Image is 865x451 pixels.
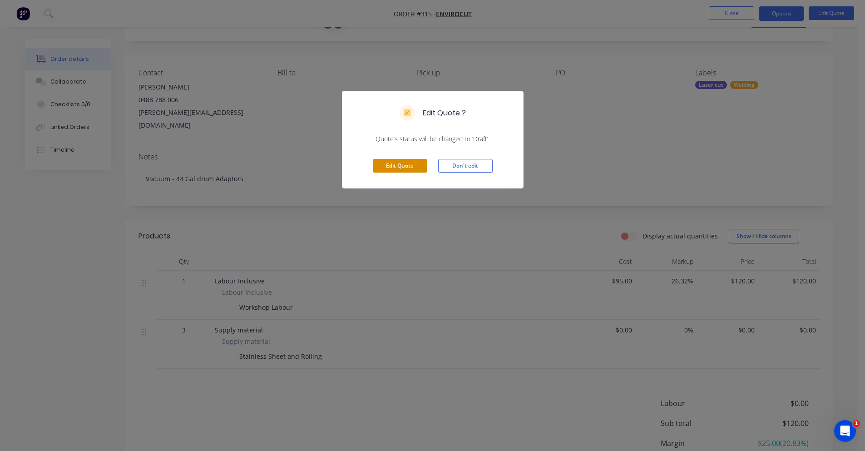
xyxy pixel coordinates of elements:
[353,134,512,144] span: Quote’s status will be changed to ‘Draft’.
[373,159,427,173] button: Edit Quote
[423,108,466,119] h5: Edit Quote ?
[438,159,493,173] button: Don't edit
[853,420,860,427] span: 1
[834,420,856,442] iframe: Intercom live chat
